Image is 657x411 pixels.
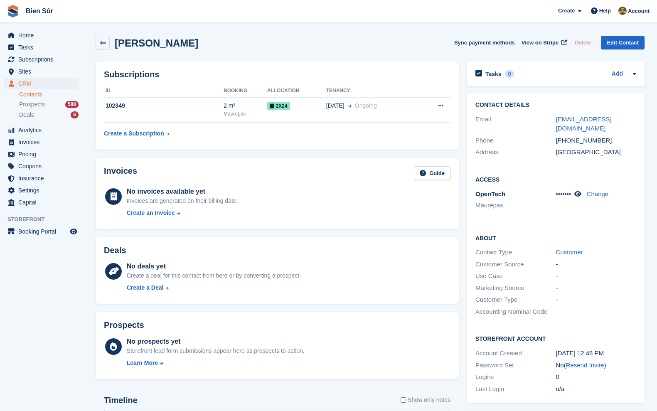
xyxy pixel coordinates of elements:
div: Logins [475,372,556,382]
a: menu [4,226,79,237]
span: Account [628,7,650,15]
div: Email [475,115,556,133]
th: Booking [224,84,267,98]
div: 102349 [104,101,224,110]
div: [PHONE_NUMBER] [556,136,637,145]
a: Bien Sûr [22,4,57,18]
div: Create a Subscription [104,129,164,138]
h2: Access [475,175,636,183]
button: Delete [571,36,594,49]
a: menu [4,66,79,77]
a: menu [4,197,79,208]
a: Create a Subscription [104,126,170,141]
div: Customer Type [475,295,556,305]
div: Account Created [475,349,556,358]
span: Ongoing [355,102,377,109]
div: Marketing Source [475,283,556,293]
div: Maurepas [224,110,267,118]
span: Invoices [18,136,68,148]
h2: Deals [104,246,126,255]
a: View on Stripe [518,36,568,49]
h2: Invoices [104,166,137,180]
a: Resend Invite [566,362,604,369]
span: Home [18,30,68,41]
a: Deals 6 [19,111,79,119]
a: Prospects 588 [19,100,79,109]
div: Use Case [475,271,556,281]
div: n/a [556,384,637,394]
span: Capital [18,197,68,208]
div: 0 [556,372,637,382]
th: Tenancy [326,84,419,98]
span: 2X24 [267,102,290,110]
div: - [556,283,637,293]
input: Show only notes [401,396,406,404]
img: stora-icon-8386f47178a22dfd0bd8f6a31ec36ba5ce8667c1dd55bd0f319d3a0aa187defe.svg [7,5,19,17]
img: Matthieu Burnand [618,7,627,15]
div: Password Set [475,361,556,370]
a: [EMAIL_ADDRESS][DOMAIN_NAME] [556,116,612,132]
a: Customer [556,249,583,256]
div: Invoices are generated on their billing date. [127,197,238,205]
div: - [556,260,637,269]
div: No invoices available yet [127,187,238,197]
span: Sites [18,66,68,77]
span: Booking Portal [18,226,68,237]
span: Help [599,7,611,15]
div: - [556,295,637,305]
span: ( ) [564,362,606,369]
div: Storefront lead form submissions appear here as prospects to action. [127,347,305,355]
h2: [PERSON_NAME] [115,37,198,49]
button: Sync payment methods [454,36,515,49]
span: Tasks [18,42,68,53]
a: Contacts [19,91,79,98]
a: Learn More [127,359,305,367]
th: ID [104,84,224,98]
h2: Timeline [104,396,138,405]
div: - [556,271,637,281]
a: Edit Contact [601,36,645,49]
a: Create a Deal [127,283,301,292]
a: menu [4,185,79,196]
a: menu [4,54,79,65]
h2: Contact Details [475,102,636,108]
a: Guide [414,166,450,180]
span: [DATE] [326,101,344,110]
th: Allocation [267,84,326,98]
span: Analytics [18,124,68,136]
a: menu [4,78,79,89]
a: menu [4,172,79,184]
div: Learn More [127,359,158,367]
span: Prospects [19,101,45,108]
div: [DATE] 12:48 PM [556,349,637,358]
a: Create an Invoice [127,209,238,217]
a: menu [4,136,79,148]
div: No deals yet [127,261,301,271]
label: Show only notes [401,396,450,404]
span: Settings [18,185,68,196]
span: Create [558,7,575,15]
div: 2 m² [224,101,267,110]
div: Last Login [475,384,556,394]
span: View on Stripe [522,39,559,47]
div: Accounting Nominal Code [475,307,556,317]
span: Subscriptions [18,54,68,65]
div: 588 [65,101,79,108]
div: Contact Type [475,248,556,257]
div: Address [475,148,556,157]
div: Create a Deal [127,283,164,292]
div: Phone [475,136,556,145]
a: Add [612,69,623,79]
div: 0 [505,70,514,78]
a: menu [4,30,79,41]
h2: Prospects [104,320,144,330]
h2: About [475,234,636,242]
a: menu [4,124,79,136]
div: [GEOGRAPHIC_DATA] [556,148,637,157]
a: menu [4,148,79,160]
span: Deals [19,111,34,119]
span: CRM [18,78,68,89]
span: Storefront [7,215,83,224]
h2: Subscriptions [104,70,450,79]
a: menu [4,42,79,53]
